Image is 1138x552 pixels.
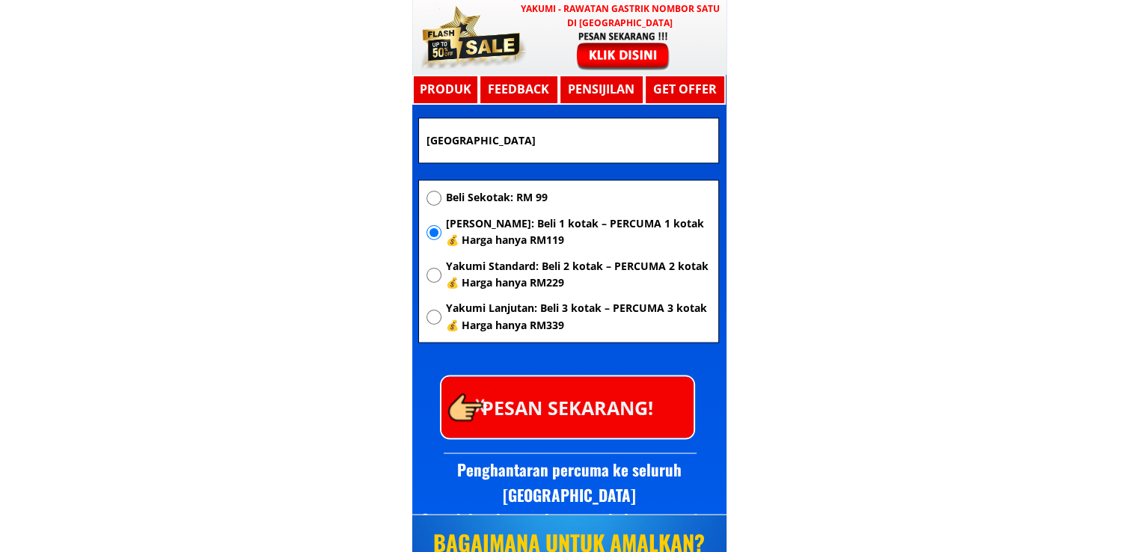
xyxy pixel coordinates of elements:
span: Beli Sekotak: RM 99 [445,189,710,206]
p: PESAN SEKARANG! [441,376,694,437]
h3: YAKUMI - Rawatan Gastrik Nombor Satu di [GEOGRAPHIC_DATA] [518,1,723,30]
span: Yakumi Standard: Beli 2 kotak – PERCUMA 2 kotak 💰 Harga hanya RM229 [445,258,710,292]
span: [PERSON_NAME]: Beli 1 kotak – PERCUMA 1 kotak 💰 Harga hanya RM119 [445,215,710,249]
h3: Pensijilan [564,80,638,99]
h3: Feedback [480,80,557,99]
input: Alamat [423,118,715,163]
h3: GET OFFER [648,80,722,99]
span: Yakumi Lanjutan: Beli 3 kotak – PERCUMA 3 kotak 💰 Harga hanya RM339 [445,300,710,334]
h3: Penghantaran percuma ke seluruh [GEOGRAPHIC_DATA] Semak kandungan barang sebelum menerima [412,456,726,532]
h3: Produk [412,80,479,99]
